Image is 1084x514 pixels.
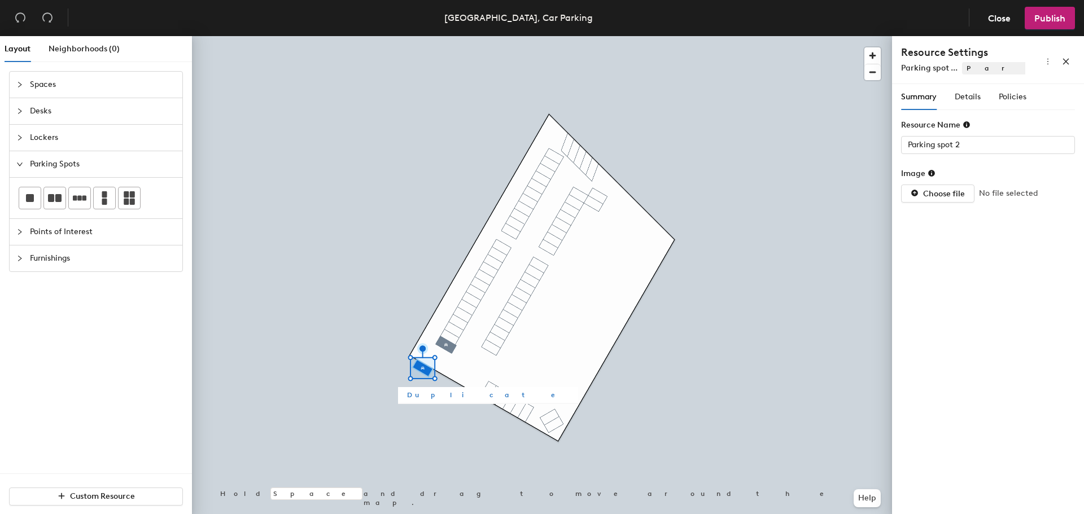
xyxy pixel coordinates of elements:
button: Undo (⌘ + Z) [9,7,32,29]
div: [GEOGRAPHIC_DATA], Car Parking [444,11,593,25]
span: No file selected [979,187,1038,200]
span: collapsed [16,108,23,115]
button: Close [978,7,1020,29]
span: Choose file [923,189,965,199]
span: collapsed [16,134,23,141]
h4: Resource Settings [901,45,1025,60]
span: Layout [5,44,30,54]
button: Help [854,489,881,507]
span: Policies [999,92,1026,102]
span: Desks [30,98,176,124]
span: Custom Resource [70,491,135,501]
span: Parking Spots [30,151,176,177]
span: collapsed [16,255,23,262]
span: Parking spot ... [901,63,958,73]
button: Custom Resource [9,487,183,506]
span: Spaces [30,72,176,98]
button: Publish [1025,7,1075,29]
span: collapsed [16,229,23,235]
span: collapsed [16,81,23,88]
div: Image [901,169,936,178]
span: Details [955,92,981,102]
span: Points of Interest [30,219,176,245]
button: Redo (⌘ + ⇧ + Z) [36,7,59,29]
span: close [1062,58,1070,65]
div: Resource Name [901,120,971,130]
span: Summary [901,92,937,102]
span: Neighborhoods (0) [49,44,120,54]
span: Lockers [30,125,176,151]
span: Close [988,13,1011,24]
span: expanded [16,161,23,168]
span: undo [15,12,26,23]
input: Unknown Parking Spots [901,136,1075,154]
button: Choose file [901,184,974,203]
span: Duplicate [407,390,569,400]
button: Duplicate [398,387,578,403]
span: more [1044,58,1052,65]
span: Publish [1034,13,1065,24]
span: Furnishings [30,245,176,271]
